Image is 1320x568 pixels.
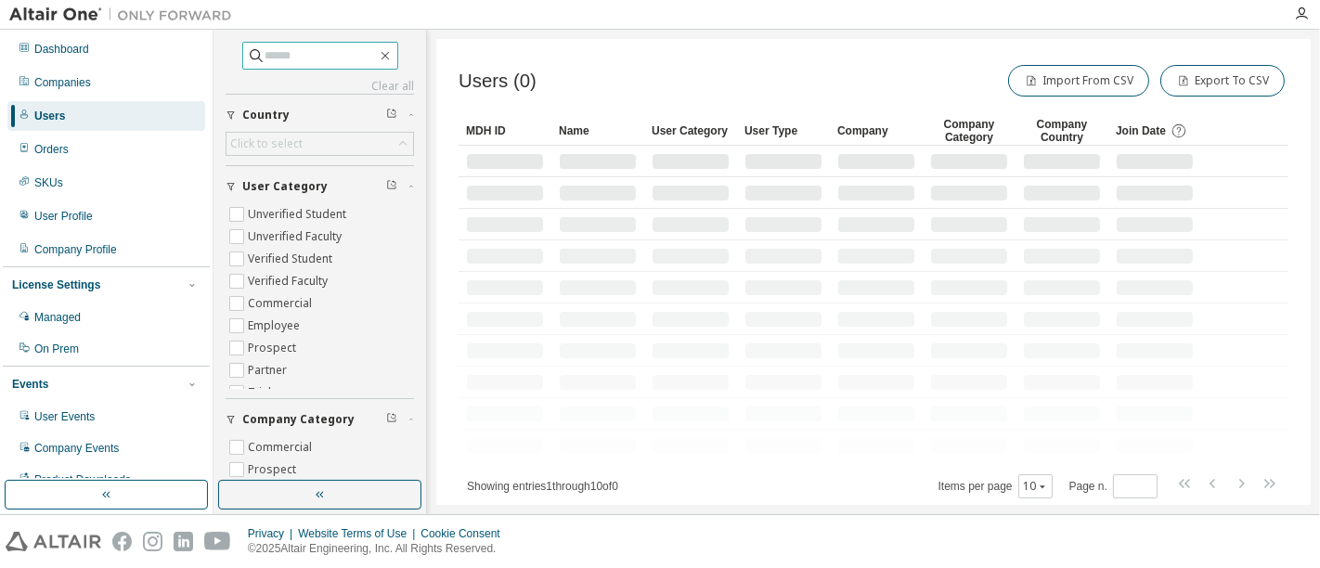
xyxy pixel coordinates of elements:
[467,480,618,493] span: Showing entries 1 through 10 of 0
[248,203,350,226] label: Unverified Student
[248,436,316,458] label: Commercial
[34,472,131,487] div: Product Downloads
[248,226,345,248] label: Unverified Faculty
[174,532,193,551] img: linkedin.svg
[298,526,421,541] div: Website Terms of Use
[1023,479,1048,494] button: 10
[34,175,63,190] div: SKUs
[559,116,637,146] div: Name
[248,381,275,404] label: Trial
[34,409,95,424] div: User Events
[34,310,81,325] div: Managed
[248,248,336,270] label: Verified Student
[34,242,117,257] div: Company Profile
[652,116,730,146] div: User Category
[248,315,304,337] label: Employee
[226,399,414,440] button: Company Category
[9,6,241,24] img: Altair One
[204,532,231,551] img: youtube.svg
[248,541,511,557] p: © 2025 Altair Engineering, Inc. All Rights Reserved.
[459,71,537,92] span: Users (0)
[938,474,1053,498] span: Items per page
[421,526,511,541] div: Cookie Consent
[12,278,100,292] div: License Settings
[466,116,544,146] div: MDH ID
[248,526,298,541] div: Privacy
[242,108,290,123] span: Country
[6,532,101,551] img: altair_logo.svg
[248,270,331,292] label: Verified Faculty
[34,342,79,356] div: On Prem
[34,75,91,90] div: Companies
[248,292,316,315] label: Commercial
[386,412,397,427] span: Clear filter
[34,42,89,57] div: Dashboard
[744,116,822,146] div: User Type
[1069,474,1158,498] span: Page n.
[1008,65,1149,97] button: Import From CSV
[230,136,303,151] div: Click to select
[837,116,915,146] div: Company
[226,79,414,94] a: Clear all
[34,109,65,123] div: Users
[386,108,397,123] span: Clear filter
[242,412,355,427] span: Company Category
[248,359,291,381] label: Partner
[12,377,48,392] div: Events
[1160,65,1285,97] button: Export To CSV
[1023,116,1101,146] div: Company Country
[34,441,119,456] div: Company Events
[226,166,414,207] button: User Category
[386,179,397,194] span: Clear filter
[34,209,93,224] div: User Profile
[248,458,300,481] label: Prospect
[1116,124,1166,137] span: Join Date
[226,95,414,136] button: Country
[242,179,328,194] span: User Category
[34,142,69,157] div: Orders
[226,133,413,155] div: Click to select
[930,116,1008,146] div: Company Category
[248,337,300,359] label: Prospect
[143,532,162,551] img: instagram.svg
[1171,123,1187,139] svg: Date when the user was first added or directly signed up. If the user was deleted and later re-ad...
[112,532,132,551] img: facebook.svg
